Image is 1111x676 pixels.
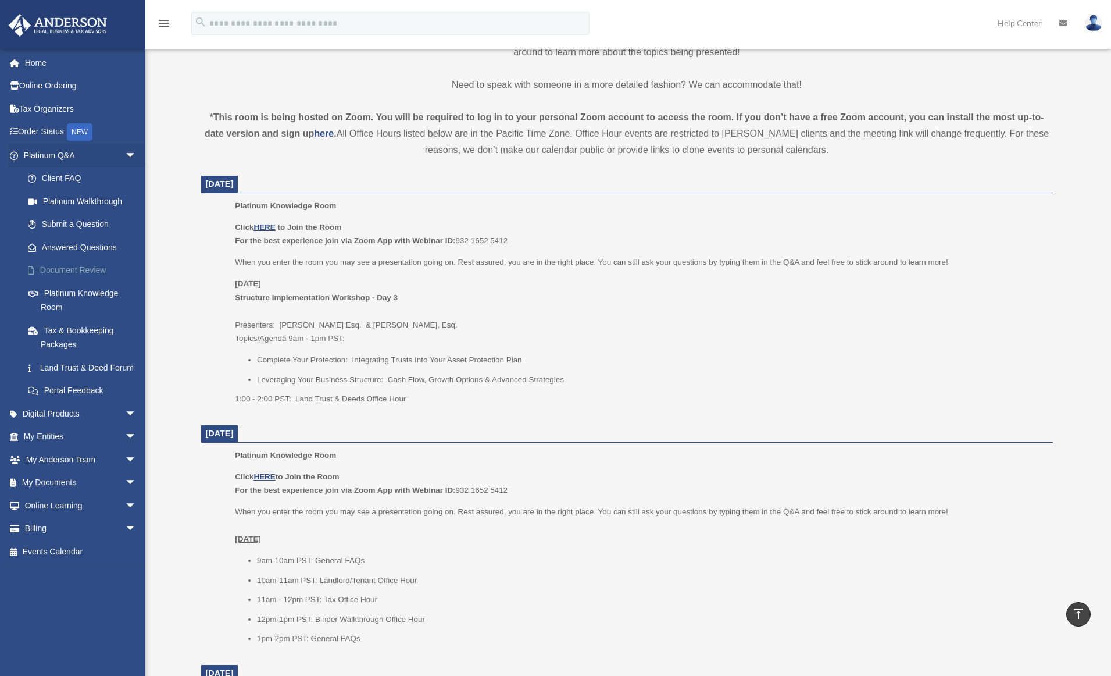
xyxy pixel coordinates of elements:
a: here [314,129,334,138]
a: menu [157,20,171,30]
strong: *This room is being hosted on Zoom. You will be required to log in to your personal Zoom account ... [205,112,1044,138]
a: HERE [253,223,275,232]
b: Click [235,223,277,232]
span: Platinum Knowledge Room [235,451,336,460]
li: 1pm-2pm PST: General FAQs [257,632,1045,646]
p: When you enter the room you may see a presentation going on. Rest assured, you are in the right p... [235,505,1044,546]
strong: . [334,129,336,138]
a: Tax Organizers [8,97,154,120]
b: Click to Join the Room [235,472,339,481]
a: HERE [253,472,275,481]
i: search [194,16,207,29]
b: to Join the Room [278,223,342,232]
img: Anderson Advisors Platinum Portal [5,14,110,37]
li: Leveraging Your Business Structure: Cash Flow, Growth Options & Advanced Strategies [257,373,1045,387]
a: Platinum Knowledge Room [16,282,148,319]
a: Platinum Walkthrough [16,190,154,213]
a: Document Review [16,259,154,282]
img: User Pic [1085,15,1102,31]
p: Need to speak with someone in a more detailed fashion? We can accommodate that! [201,77,1053,93]
a: Platinum Q&Aarrow_drop_down [8,144,154,167]
li: 11am - 12pm PST: Tax Office Hour [257,593,1045,607]
p: 1:00 - 2:00 PST: Land Trust & Deeds Office Hour [235,392,1044,406]
a: Tax & Bookkeeping Packages [16,319,154,356]
p: When you enter the room you may see a presentation going on. Rest assured, you are in the right p... [235,255,1044,269]
a: Online Learningarrow_drop_down [8,494,154,517]
a: Submit a Question [16,213,154,236]
span: arrow_drop_down [125,144,148,168]
a: My Entitiesarrow_drop_down [8,425,154,449]
span: arrow_drop_down [125,517,148,541]
li: 10am-11am PST: Landlord/Tenant Office Hour [257,574,1045,588]
b: For the best experience join via Zoom App with Webinar ID: [235,236,455,245]
a: Billingarrow_drop_down [8,517,154,540]
a: Online Ordering [8,74,154,98]
div: All Office Hours listed below are in the Pacific Time Zone. Office Hour events are restricted to ... [201,109,1053,158]
span: arrow_drop_down [125,448,148,472]
p: 932 1652 5412 [235,220,1044,248]
a: Home [8,51,154,74]
p: 932 1652 5412 [235,470,1044,497]
span: arrow_drop_down [125,471,148,495]
div: NEW [67,123,92,141]
i: vertical_align_top [1071,607,1085,621]
i: menu [157,16,171,30]
span: arrow_drop_down [125,494,148,518]
li: 9am-10am PST: General FAQs [257,554,1045,568]
a: Land Trust & Deed Forum [16,356,154,379]
a: My Anderson Teamarrow_drop_down [8,448,154,471]
p: Presenters: [PERSON_NAME] Esq. & [PERSON_NAME], Esq. Topics/Agenda 9am - 1pm PST: [235,277,1044,346]
a: Client FAQ [16,167,154,190]
u: [DATE] [235,535,261,543]
b: For the best experience join via Zoom App with Webinar ID: [235,486,455,494]
a: Order StatusNEW [8,120,154,144]
span: Platinum Knowledge Room [235,201,336,210]
u: [DATE] [235,279,261,288]
a: Answered Questions [16,236,154,259]
a: Portal Feedback [16,379,154,403]
a: My Documentsarrow_drop_down [8,471,154,494]
span: [DATE] [206,179,234,188]
span: arrow_drop_down [125,402,148,426]
a: Digital Productsarrow_drop_down [8,402,154,425]
span: [DATE] [206,429,234,438]
span: arrow_drop_down [125,425,148,449]
a: Events Calendar [8,540,154,563]
a: vertical_align_top [1066,602,1091,627]
li: 12pm-1pm PST: Binder Walkthrough Office Hour [257,613,1045,627]
li: Complete Your Protection: Integrating Trusts Into Your Asset Protection Plan [257,353,1045,367]
b: Structure Implementation Workshop - Day 3 [235,293,398,302]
